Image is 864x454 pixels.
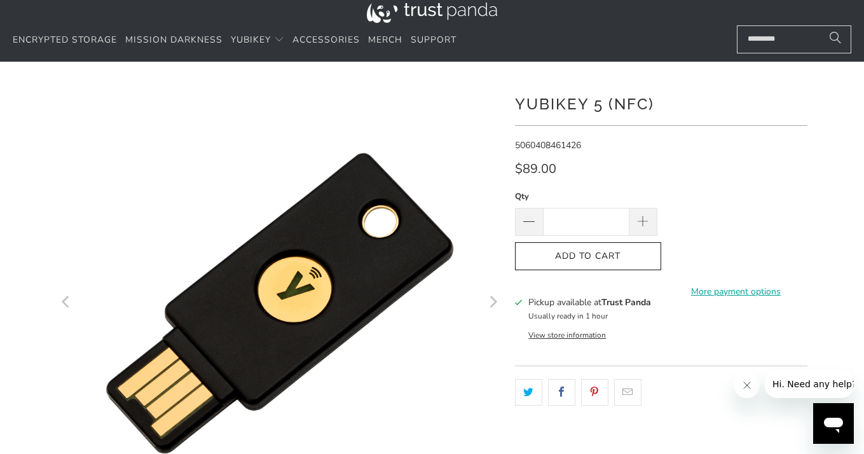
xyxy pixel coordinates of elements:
[737,25,851,53] input: Search...
[528,311,608,321] small: Usually ready in 1 hour
[813,403,854,444] iframe: Button to launch messaging window
[292,25,360,55] a: Accessories
[515,189,657,203] label: Qty
[368,25,402,55] a: Merch
[13,25,117,55] a: Encrypted Storage
[125,25,223,55] a: Mission Darkness
[13,25,456,55] nav: Translation missing: en.navigation.header.main_nav
[528,330,606,340] button: View store information
[614,379,641,406] a: Email this to a friend
[528,251,648,262] span: Add to Cart
[765,370,854,398] iframe: Message from company
[515,379,542,406] a: Share this on Twitter
[231,25,284,55] summary: YubiKey
[515,160,556,177] span: $89.00
[601,296,651,308] b: Trust Panda
[581,379,608,406] a: Share this on Pinterest
[515,90,807,116] h1: YubiKey 5 (NFC)
[515,139,581,151] span: 5060408461426
[515,242,661,271] button: Add to Cart
[8,9,92,19] span: Hi. Need any help?
[819,25,851,53] button: Search
[231,34,271,46] span: YubiKey
[13,34,117,46] span: Encrypted Storage
[548,379,575,406] a: Share this on Facebook
[665,285,807,299] a: More payment options
[528,296,651,309] h3: Pickup available at
[411,25,456,55] a: Support
[292,34,360,46] span: Accessories
[125,34,223,46] span: Mission Darkness
[368,34,402,46] span: Merch
[411,34,456,46] span: Support
[734,373,760,398] iframe: Close message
